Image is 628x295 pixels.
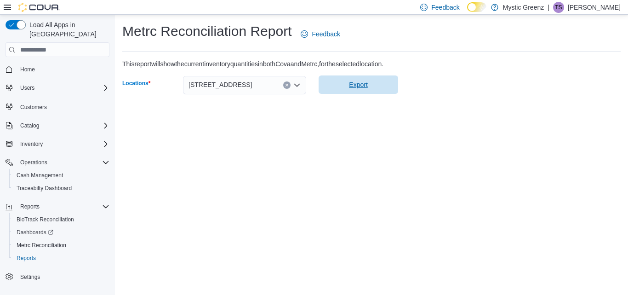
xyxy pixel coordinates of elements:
[17,120,43,131] button: Catalog
[17,139,46,150] button: Inventory
[17,185,72,192] span: Traceabilty Dashboard
[20,159,47,166] span: Operations
[2,81,113,94] button: Users
[2,63,113,76] button: Home
[9,226,113,239] a: Dashboards
[13,214,109,225] span: BioTrack Reconciliation
[9,213,113,226] button: BioTrack Reconciliation
[17,272,44,283] a: Settings
[9,182,113,195] button: Traceabilty Dashboard
[13,240,109,251] span: Metrc Reconciliation
[13,253,40,264] a: Reports
[13,240,70,251] a: Metrc Reconciliation
[17,82,38,93] button: Users
[349,80,367,89] span: Export
[503,2,544,13] p: Mystic Greenz
[20,140,43,148] span: Inventory
[568,2,621,13] p: [PERSON_NAME]
[553,2,564,13] div: Tarel Stancle
[17,216,74,223] span: BioTrack Reconciliation
[548,2,549,13] p: |
[17,242,66,249] span: Metrc Reconciliation
[122,80,150,87] label: Locations
[17,172,63,179] span: Cash Management
[312,29,340,39] span: Feedback
[17,120,109,131] span: Catalog
[431,3,459,12] span: Feedback
[20,122,39,129] span: Catalog
[17,64,109,75] span: Home
[20,203,40,210] span: Reports
[17,271,109,283] span: Settings
[13,227,109,238] span: Dashboards
[2,100,113,113] button: Customers
[13,227,57,238] a: Dashboards
[13,183,75,194] a: Traceabilty Dashboard
[13,170,109,181] span: Cash Management
[17,139,109,150] span: Inventory
[283,81,291,89] button: Clear input
[20,273,40,281] span: Settings
[2,156,113,169] button: Operations
[17,157,109,168] span: Operations
[20,84,34,92] span: Users
[297,25,343,43] a: Feedback
[319,75,398,94] button: Export
[9,252,113,265] button: Reports
[2,200,113,213] button: Reports
[122,22,291,40] h1: Metrc Reconciliation Report
[17,201,109,212] span: Reports
[13,170,67,181] a: Cash Management
[122,59,383,69] div: This report will show the current inventory quantities in both Cova and Metrc, for the selected l...
[2,119,113,132] button: Catalog
[20,66,35,73] span: Home
[17,64,39,75] a: Home
[9,239,113,252] button: Metrc Reconciliation
[17,201,43,212] button: Reports
[17,101,109,112] span: Customers
[17,157,51,168] button: Operations
[17,255,36,262] span: Reports
[467,2,486,12] input: Dark Mode
[13,253,109,264] span: Reports
[13,214,78,225] a: BioTrack Reconciliation
[2,138,113,150] button: Inventory
[17,82,109,93] span: Users
[17,102,51,113] a: Customers
[2,270,113,283] button: Settings
[13,183,109,194] span: Traceabilty Dashboard
[293,81,301,89] button: Open list of options
[9,169,113,182] button: Cash Management
[26,20,109,39] span: Load All Apps in [GEOGRAPHIC_DATA]
[555,2,562,13] span: TS
[17,229,53,236] span: Dashboards
[188,79,252,90] span: [STREET_ADDRESS]
[20,104,47,111] span: Customers
[18,3,60,12] img: Cova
